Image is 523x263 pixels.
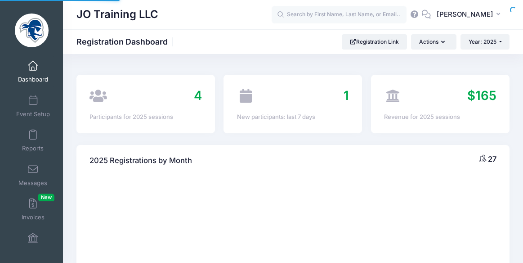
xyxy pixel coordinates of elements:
span: Year: 2025 [469,38,496,45]
span: Reports [22,145,44,153]
h4: 2025 Registrations by Month [89,148,192,173]
span: 27 [488,154,496,163]
a: Dashboard [12,56,54,87]
span: New [38,194,54,201]
a: Event Setup [12,91,54,122]
span: 1 [344,88,349,103]
button: Actions [411,34,456,50]
span: Event Setup [16,110,50,118]
h1: JO Training LLC [76,5,158,25]
div: Revenue for 2025 sessions [384,113,496,122]
a: Messages [12,159,54,191]
input: Search by First Name, Last Name, or Email... [272,6,407,24]
span: Invoices [22,214,45,222]
h1: Registration Dashboard [76,37,175,46]
span: Messages [18,179,47,187]
button: [PERSON_NAME] [431,5,510,25]
div: Participants for 2025 sessions [89,113,201,122]
div: New participants: last 7 days [237,113,349,122]
span: [PERSON_NAME] [437,9,493,19]
button: Year: 2025 [460,34,510,50]
a: Registration Link [342,34,407,50]
span: Dashboard [18,76,48,84]
a: Reports [12,125,54,156]
img: JO Training LLC [15,14,49,47]
a: InvoicesNew [12,194,54,225]
span: $165 [467,88,496,103]
span: 4 [194,88,202,103]
a: Financials [12,228,54,260]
